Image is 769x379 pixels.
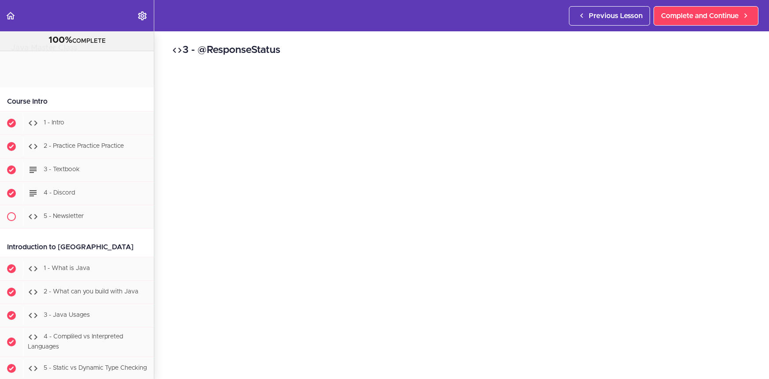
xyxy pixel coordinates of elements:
span: Previous Lesson [589,11,643,21]
span: 5 - Static vs Dynamic Type Checking [44,365,147,371]
h2: 3 - @ResponseStatus [172,43,751,58]
span: 5 - Newsletter [44,213,84,219]
span: Complete and Continue [661,11,739,21]
span: 3 - Java Usages [44,312,90,318]
svg: Settings Menu [137,11,148,21]
div: COMPLETE [11,35,143,46]
span: 4 - Discord [44,190,75,196]
span: 1 - What is Java [44,265,90,271]
a: Previous Lesson [569,6,650,26]
span: 100% [48,36,72,45]
span: 2 - Practice Practice Practice [44,143,124,149]
span: 1 - Intro [44,120,64,126]
svg: Back to course curriculum [5,11,16,21]
a: Complete and Continue [654,6,758,26]
span: 4 - Compliled vs Interpreted Languages [28,334,123,350]
span: 3 - Textbook [44,166,80,173]
span: 2 - What can you build with Java [44,289,138,295]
